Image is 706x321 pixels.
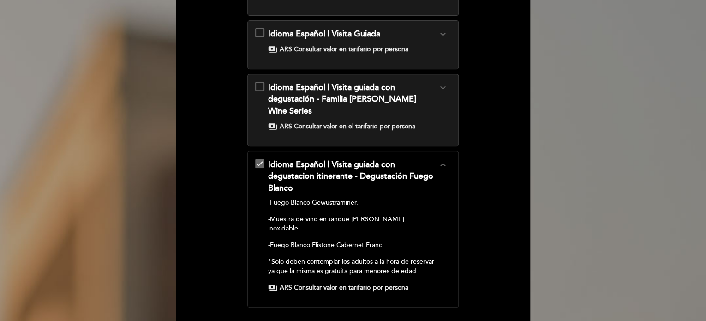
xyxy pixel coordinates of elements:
[268,283,277,292] span: payments
[280,283,371,292] span: ARS Consultar valor en tarifario
[437,82,448,93] i: expand_more
[373,283,408,292] span: por persona
[437,29,448,40] i: expand_more
[280,122,377,131] span: ARS Consultar valor en el tarifario
[268,159,433,193] span: Idioma Español | Visita guiada con degustacion itinerante - Degustación Fuego Blanco
[434,82,451,94] button: expand_more
[268,241,437,250] p: -Fuego Blanco Flistone Cabernet Franc.
[280,45,371,54] span: ARS Consultar valor en tarifario
[255,82,451,131] md-checkbox: Idioma Español | Visita guiada con degustación - Familia Millan Wine Series expand_more -Satélite...
[268,122,277,131] span: payments
[268,257,437,276] p: *Solo deben contemplar los adultos a la hora de reservar ya que la misma es gratuita para menores...
[434,159,451,171] button: expand_less
[268,45,277,54] span: payments
[380,122,415,131] span: por persona
[255,28,451,54] md-checkbox: Idioma Español | Visita Guiada expand_more Recorrido por la bodega, patrimonio cultural de Mendoz...
[437,159,448,170] i: expand_less
[268,198,437,207] p: -Fuego Blanco Gewustraminer.
[268,29,380,39] span: Idioma Español | Visita Guiada
[268,82,416,116] span: Idioma Español | Visita guiada con degustación - Familia [PERSON_NAME] Wine Series
[373,45,408,54] span: por persona
[434,28,451,40] button: expand_more
[255,159,451,292] md-checkbox: Idioma Español | Visita guiada con degustacion itinerante - Degustación Fuego Blanco expand_more ...
[268,215,437,233] p: -Muestra de vino en tanque [PERSON_NAME] inoxidable.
